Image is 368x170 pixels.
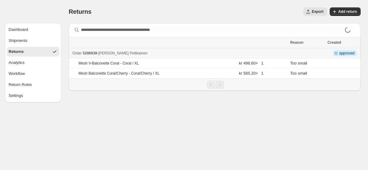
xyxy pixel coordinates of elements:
[9,27,28,33] span: Dashboard
[239,61,263,65] span: kr 498.60 × 1
[7,25,59,35] button: Dashboard
[79,61,139,66] p: Mesh V-Balconette Coral - Coral / XL
[303,7,327,16] button: Export
[239,71,263,76] span: kr 565.20 × 1
[7,47,59,57] button: Returns
[312,9,324,14] span: Export
[69,8,91,15] span: Returns
[290,40,303,45] span: Reason
[7,91,59,101] button: Settings
[79,71,159,76] p: Mesh Balconette Coral/Cherry - Coral/Cherry / XL
[69,78,361,91] nav: Pagination
[7,36,59,46] button: Shipments
[9,82,32,88] span: Return Rules
[330,7,361,16] button: Add return
[328,40,341,45] span: Created
[98,51,148,55] span: [PERSON_NAME] Pellikainen
[9,60,25,66] span: Analytics
[9,93,23,99] span: Settings
[9,71,25,77] span: Workflow
[72,51,82,55] span: Order
[339,51,355,56] span: approved
[7,80,59,90] button: Return Rules
[7,58,59,68] button: Analytics
[9,38,27,44] span: Shipments
[288,58,326,68] td: Too small
[9,49,24,55] span: Returns
[83,51,97,55] span: 5286938
[288,68,326,79] td: Too small
[338,9,357,14] span: Add return
[7,69,59,79] button: Workflow
[72,50,286,56] div: -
